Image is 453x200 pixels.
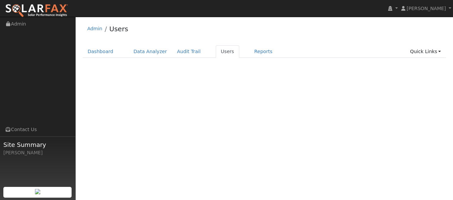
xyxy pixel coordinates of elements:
a: Dashboard [83,45,119,58]
a: Data Analyzer [128,45,172,58]
span: Site Summary [3,140,72,149]
a: Users [216,45,239,58]
a: Admin [87,26,102,31]
img: SolarFax [5,4,68,18]
a: Reports [249,45,278,58]
a: Quick Links [405,45,446,58]
div: [PERSON_NAME] [3,149,72,156]
a: Users [109,25,128,33]
a: Audit Trail [172,45,206,58]
img: retrieve [35,189,40,194]
span: [PERSON_NAME] [407,6,446,11]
